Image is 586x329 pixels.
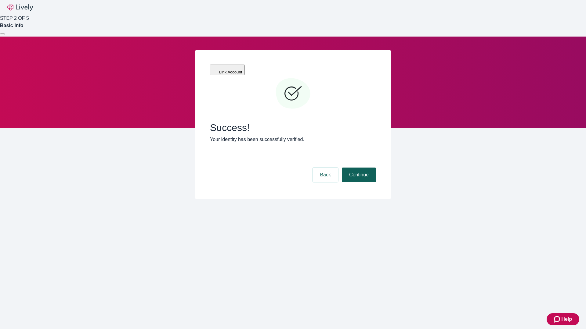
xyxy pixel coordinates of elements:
button: Zendesk support iconHelp [547,313,579,325]
p: Your identity has been successfully verified. [210,136,376,143]
button: Continue [342,168,376,182]
svg: Checkmark icon [275,76,311,112]
span: Help [561,316,572,323]
img: Lively [7,4,33,11]
svg: Zendesk support icon [554,316,561,323]
button: Back [313,168,338,182]
button: Link Account [210,65,245,75]
span: Success! [210,122,376,133]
